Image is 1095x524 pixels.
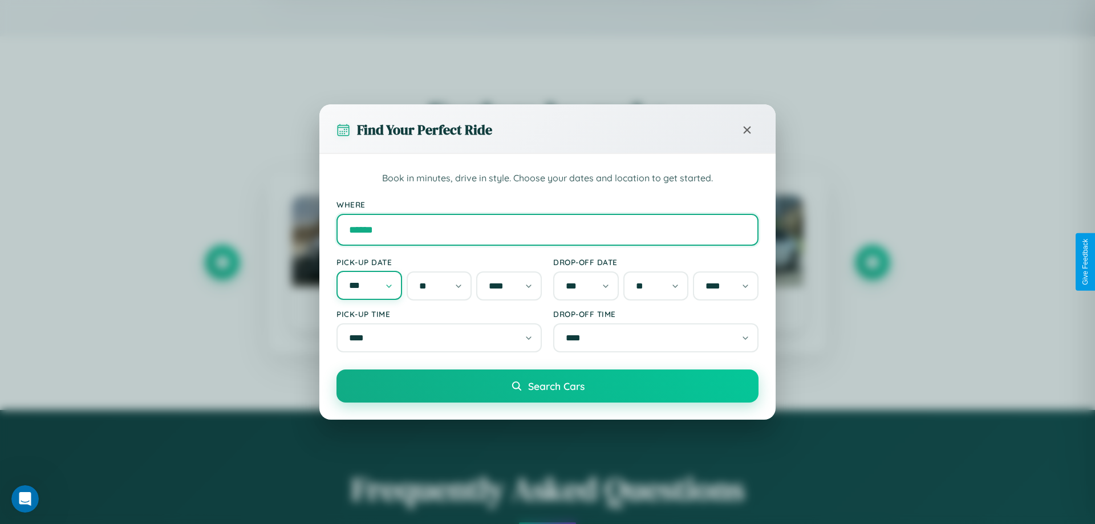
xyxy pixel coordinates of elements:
[357,120,492,139] h3: Find Your Perfect Ride
[336,171,759,186] p: Book in minutes, drive in style. Choose your dates and location to get started.
[336,257,542,267] label: Pick-up Date
[336,200,759,209] label: Where
[553,309,759,319] label: Drop-off Time
[553,257,759,267] label: Drop-off Date
[528,380,585,392] span: Search Cars
[336,369,759,403] button: Search Cars
[336,309,542,319] label: Pick-up Time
